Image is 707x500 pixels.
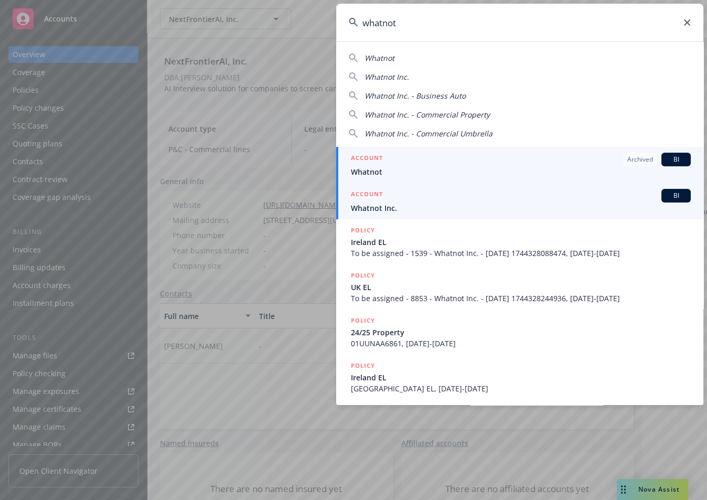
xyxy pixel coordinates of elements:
a: ACCOUNTArchivedBIWhatnot [336,147,703,183]
span: Ireland EL [351,372,691,383]
span: To be assigned - 8853 - Whatnot Inc. - [DATE] 1744328244936, [DATE]-[DATE] [351,293,691,304]
h5: ACCOUNT [351,189,383,201]
span: BI [666,191,687,200]
a: POLICY24/25 Property01UUNAA6861, [DATE]-[DATE] [336,310,703,355]
span: To be assigned - 1539 - Whatnot Inc. - [DATE] 1744328088474, [DATE]-[DATE] [351,248,691,259]
h5: POLICY [351,360,375,371]
span: BI [666,155,687,164]
a: POLICYIreland EL[GEOGRAPHIC_DATA] EL, [DATE]-[DATE] [336,355,703,400]
span: 24/25 Property [351,327,691,338]
h5: POLICY [351,315,375,326]
span: Ireland EL [351,237,691,248]
span: UK EL [351,282,691,293]
span: Whatnot Inc. [351,203,691,214]
a: POLICYUK ELTo be assigned - 8853 - Whatnot Inc. - [DATE] 1744328244936, [DATE]-[DATE] [336,264,703,310]
span: Whatnot [351,166,691,177]
span: Whatnot Inc. - Commercial Property [365,110,490,120]
span: Whatnot Inc. - Commercial Umbrella [365,129,492,139]
span: Whatnot Inc. - Business Auto [365,91,466,101]
h5: POLICY [351,225,375,236]
a: ACCOUNTBIWhatnot Inc. [336,183,703,219]
span: Archived [627,155,653,164]
span: [GEOGRAPHIC_DATA] EL, [DATE]-[DATE] [351,383,691,394]
span: Whatnot [365,53,394,63]
h5: ACCOUNT [351,153,383,165]
span: Whatnot Inc. [365,72,409,82]
input: Search... [336,4,703,41]
span: 01UUNAA6861, [DATE]-[DATE] [351,338,691,349]
h5: POLICY [351,270,375,281]
a: POLICYIreland ELTo be assigned - 1539 - Whatnot Inc. - [DATE] 1744328088474, [DATE]-[DATE] [336,219,703,264]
